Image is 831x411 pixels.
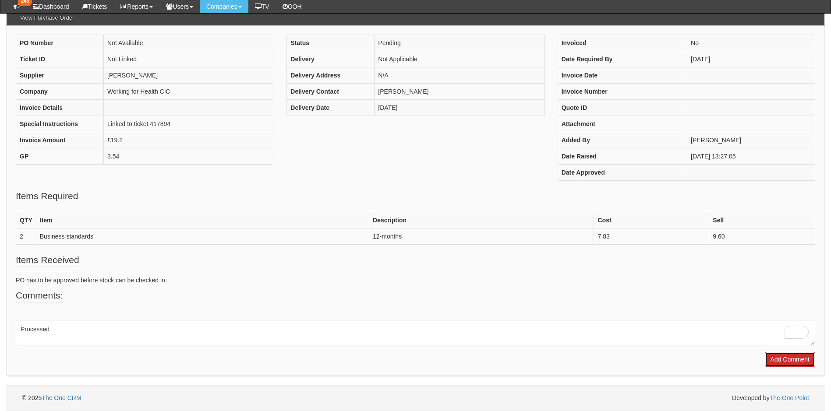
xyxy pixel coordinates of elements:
th: Invoiced [558,35,687,51]
td: No [687,35,815,51]
th: Sell [709,212,815,228]
th: Invoice Amount [16,132,104,148]
td: 3.54 [104,148,273,165]
td: 12-months [369,228,594,245]
input: Add Comment [765,352,815,367]
legend: Items Received [16,253,79,267]
td: 2 [16,228,36,245]
th: Supplier [16,67,104,84]
th: Special Instructions [16,116,104,132]
th: Date Raised [558,148,687,165]
th: Invoice Number [558,84,687,100]
td: Not Applicable [375,51,544,67]
th: Delivery Address [287,67,375,84]
th: PO Number [16,35,104,51]
th: Invoice Date [558,67,687,84]
th: Added By [558,132,687,148]
th: Delivery [287,51,375,67]
td: N/A [375,67,544,84]
th: Delivery Date [287,100,375,116]
td: Pending [375,35,544,51]
th: GP [16,148,104,165]
td: [PERSON_NAME] [375,84,544,100]
th: Quote ID [558,100,687,116]
th: QTY [16,212,36,228]
th: Attachment [558,116,687,132]
td: Working for Health CIC [104,84,273,100]
legend: Comments: [16,289,63,302]
span: Developed by [732,393,809,402]
th: Delivery Contact [287,84,375,100]
p: PO has to be approved before stock can be checked in. [16,276,815,285]
td: Not Linked [104,51,273,67]
th: Invoice Details [16,100,104,116]
td: [DATE] [375,100,544,116]
span: © 2025 [22,394,81,401]
legend: Items Required [16,190,78,203]
th: Date Required By [558,51,687,67]
a: The One CRM [42,394,81,401]
th: Company [16,84,104,100]
th: Description [369,212,594,228]
th: Cost [594,212,709,228]
td: 7.83 [594,228,709,245]
textarea: To enrich screen reader interactions, please activate Accessibility in Grammarly extension settings [16,320,815,345]
td: [DATE] 13:27:05 [687,148,815,165]
th: Ticket ID [16,51,104,67]
td: [DATE] [687,51,815,67]
h3: View Purchase Order [16,11,78,25]
td: £19.2 [104,132,273,148]
td: Not Available [104,35,273,51]
th: Date Approved [558,165,687,181]
td: [PERSON_NAME] [104,67,273,84]
td: [PERSON_NAME] [687,132,815,148]
a: The One Point [770,394,809,401]
td: 9.60 [709,228,815,245]
th: Item [36,212,369,228]
td: Linked to ticket 417894 [104,116,273,132]
td: Business standards [36,228,369,245]
th: Status [287,35,375,51]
